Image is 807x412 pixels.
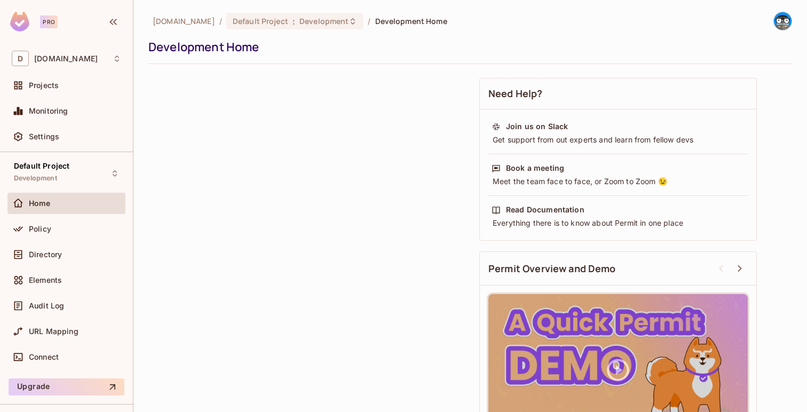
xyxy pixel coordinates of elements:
[492,218,745,228] div: Everything there is to know about Permit in one place
[29,132,59,141] span: Settings
[488,262,616,275] span: Permit Overview and Demo
[29,276,62,284] span: Elements
[29,353,59,361] span: Connect
[375,16,447,26] span: Development Home
[29,107,68,115] span: Monitoring
[233,16,288,26] span: Default Project
[488,87,543,100] span: Need Help?
[506,163,564,173] div: Book a meeting
[10,12,29,31] img: SReyMgAAAABJRU5ErkJggg==
[9,378,124,395] button: Upgrade
[774,12,792,30] img: Diego Lora
[219,16,222,26] li: /
[14,162,69,170] span: Default Project
[12,51,29,66] span: D
[40,15,58,28] div: Pro
[292,17,296,26] span: :
[29,225,51,233] span: Policy
[492,134,745,145] div: Get support from out experts and learn from fellow devs
[492,176,745,187] div: Meet the team face to face, or Zoom to Zoom 😉
[29,250,62,259] span: Directory
[368,16,370,26] li: /
[29,327,78,336] span: URL Mapping
[153,16,215,26] span: the active workspace
[29,199,51,208] span: Home
[506,204,584,215] div: Read Documentation
[29,81,59,90] span: Projects
[148,39,787,55] div: Development Home
[29,302,64,310] span: Audit Log
[14,174,57,183] span: Development
[299,16,349,26] span: Development
[34,54,98,63] span: Workspace: deuna.com
[506,121,568,132] div: Join us on Slack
